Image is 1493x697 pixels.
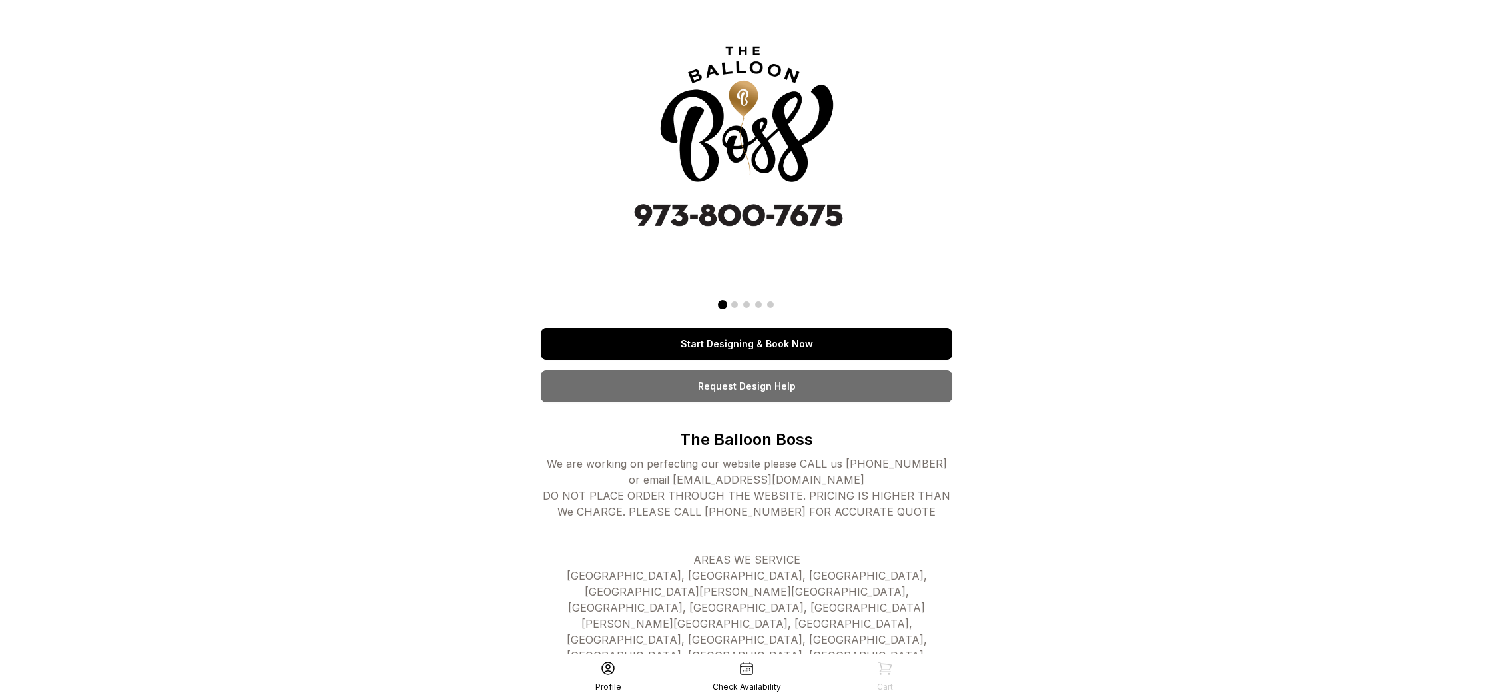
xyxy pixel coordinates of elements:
[595,682,621,692] div: Profile
[541,328,952,360] a: Start Designing & Book Now
[541,370,952,402] a: Request Design Help
[541,429,952,450] p: The Balloon Boss
[713,682,781,692] div: Check Availability
[877,682,893,692] div: Cart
